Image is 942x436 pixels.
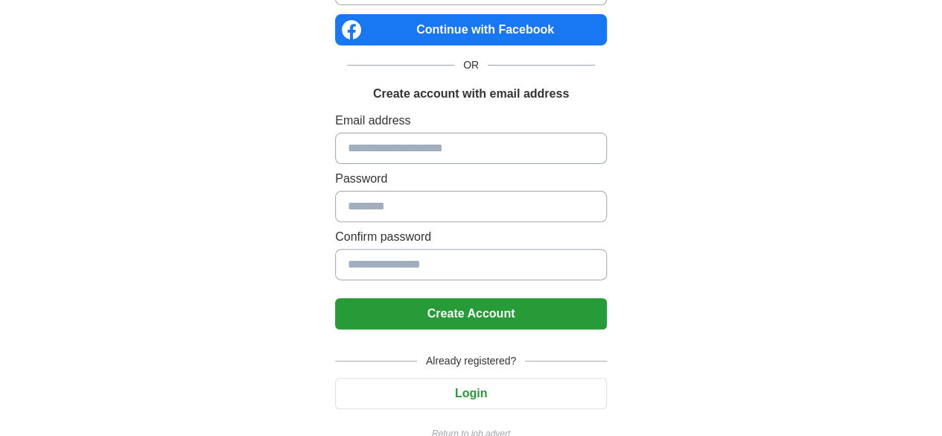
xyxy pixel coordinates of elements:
label: Email address [335,112,607,130]
button: Create Account [335,298,607,329]
h1: Create account with email address [373,85,569,103]
a: Login [335,387,607,399]
label: Password [335,170,607,188]
a: Continue with Facebook [335,14,607,45]
span: OR [454,57,488,73]
button: Login [335,378,607,409]
span: Already registered? [417,353,525,369]
label: Confirm password [335,228,607,246]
